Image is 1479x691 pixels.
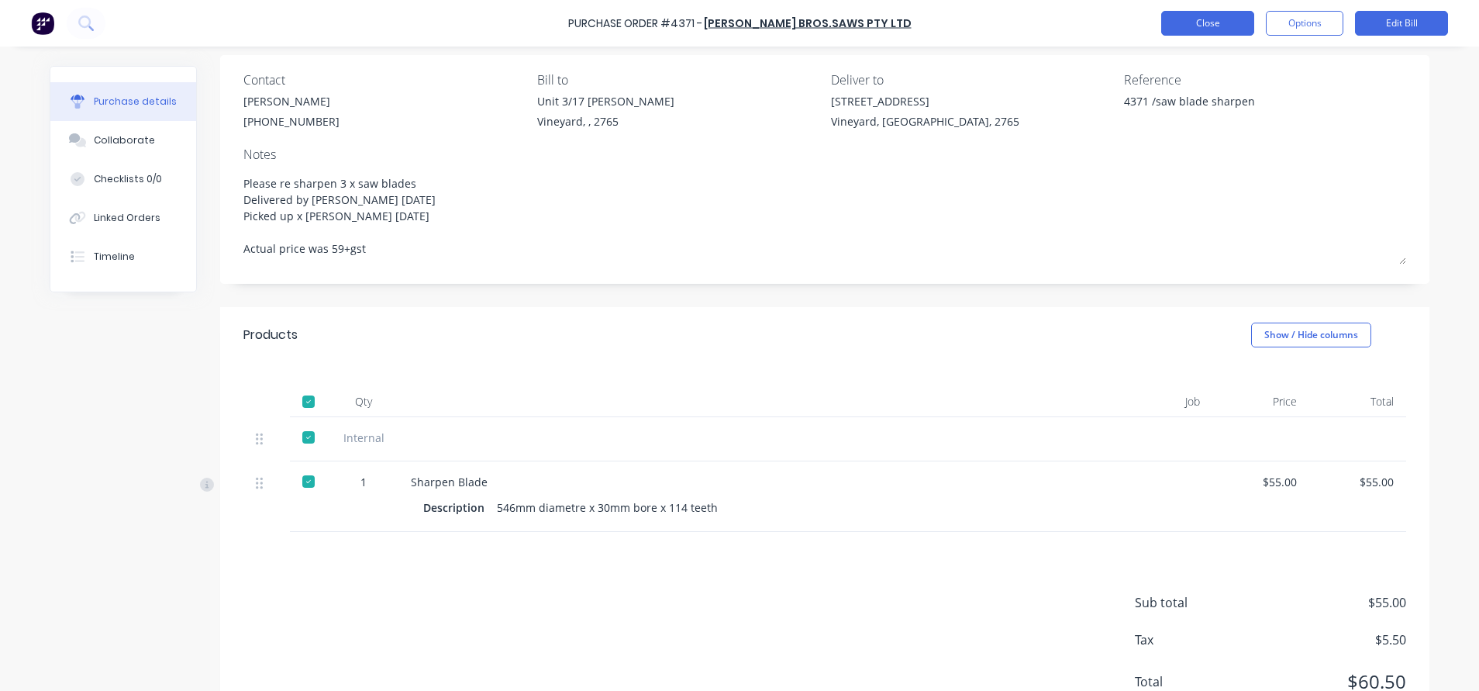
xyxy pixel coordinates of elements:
[94,133,155,147] div: Collaborate
[1135,631,1251,649] span: Tax
[50,199,196,237] button: Linked Orders
[704,16,912,31] a: [PERSON_NAME] Bros.Saws Pty Ltd
[1309,386,1406,417] div: Total
[1266,11,1343,36] button: Options
[243,168,1406,264] textarea: Please re sharpen 3 x saw blades Delivered by [PERSON_NAME] [DATE] Picked up x [PERSON_NAME] [DAT...
[329,386,398,417] div: Qty
[50,237,196,276] button: Timeline
[341,474,386,490] div: 1
[1124,93,1318,128] textarea: 4371 /saw blade sharpen
[243,145,1406,164] div: Notes
[1251,323,1371,347] button: Show / Hide columns
[1251,593,1406,612] span: $55.00
[1135,672,1251,691] span: Total
[94,172,162,186] div: Checklists 0/0
[1096,386,1212,417] div: Job
[94,211,160,225] div: Linked Orders
[537,71,819,89] div: Bill to
[1161,11,1254,36] button: Close
[243,113,340,130] div: [PHONE_NUMBER]
[243,93,340,109] div: [PERSON_NAME]
[1251,631,1406,649] span: $5.50
[243,71,526,89] div: Contact
[831,113,1019,130] div: Vineyard, [GEOGRAPHIC_DATA], 2765
[1322,474,1394,490] div: $55.00
[1212,386,1309,417] div: Price
[568,16,702,32] div: Purchase Order #4371 -
[31,12,54,35] img: Factory
[1355,11,1448,36] button: Edit Bill
[831,71,1113,89] div: Deliver to
[1135,593,1251,612] span: Sub total
[497,496,718,519] div: 546mm diametre x 30mm bore x 114 teeth
[411,474,1084,490] div: Sharpen Blade
[50,82,196,121] button: Purchase details
[50,160,196,199] button: Checklists 0/0
[243,326,298,344] div: Products
[94,250,135,264] div: Timeline
[1124,71,1406,89] div: Reference
[1225,474,1297,490] div: $55.00
[831,93,1019,109] div: [STREET_ADDRESS]
[423,496,497,519] div: Description
[537,93,674,109] div: Unit 3/17 [PERSON_NAME]
[341,430,386,446] span: Internal
[94,95,177,109] div: Purchase details
[537,113,674,130] div: Vineyard, , 2765
[50,121,196,160] button: Collaborate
